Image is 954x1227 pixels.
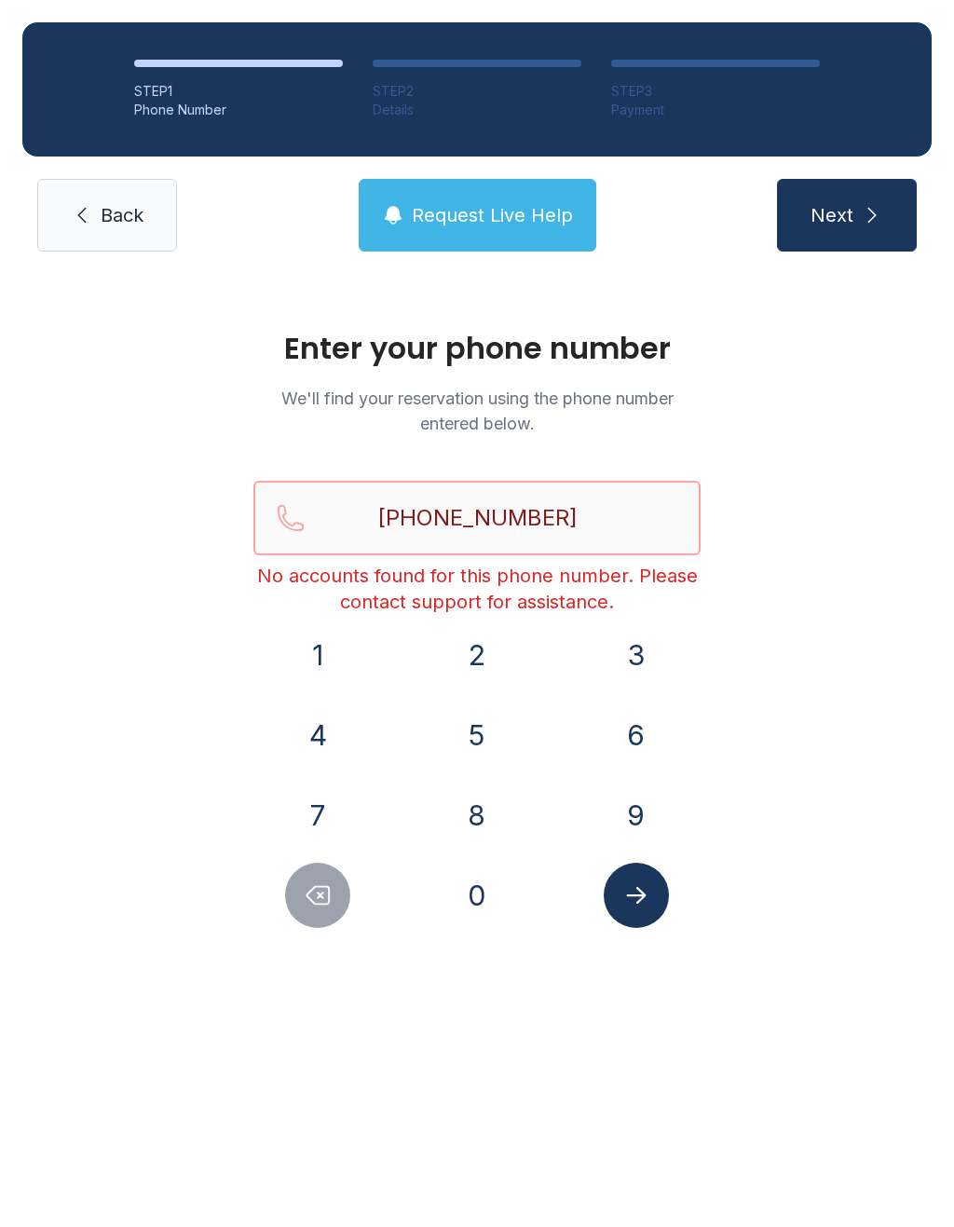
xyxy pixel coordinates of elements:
[253,481,701,555] input: Reservation phone number
[611,82,820,101] div: STEP 3
[134,101,343,119] div: Phone Number
[285,702,350,768] button: 4
[134,82,343,101] div: STEP 1
[285,622,350,688] button: 1
[444,622,510,688] button: 2
[253,386,701,436] p: We'll find your reservation using the phone number entered below.
[604,702,669,768] button: 6
[604,622,669,688] button: 3
[285,783,350,848] button: 7
[604,863,669,928] button: Submit lookup form
[412,202,573,228] span: Request Live Help
[101,202,143,228] span: Back
[373,82,581,101] div: STEP 2
[444,702,510,768] button: 5
[444,783,510,848] button: 8
[604,783,669,848] button: 9
[444,863,510,928] button: 0
[253,563,701,615] div: No accounts found for this phone number. Please contact support for assistance.
[811,202,853,228] span: Next
[611,101,820,119] div: Payment
[253,334,701,363] h1: Enter your phone number
[285,863,350,928] button: Delete number
[373,101,581,119] div: Details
